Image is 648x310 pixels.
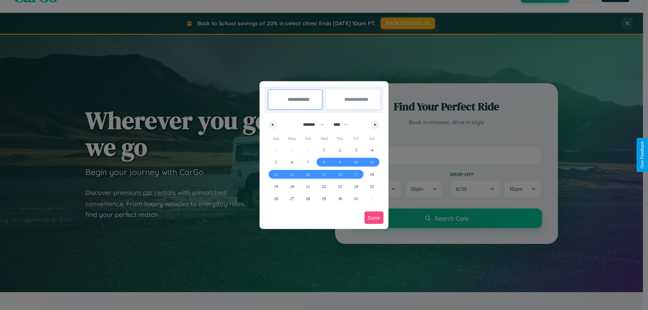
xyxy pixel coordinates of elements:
[306,193,310,205] span: 28
[354,180,358,193] span: 24
[338,168,342,180] span: 16
[316,156,332,168] button: 8
[268,133,284,144] span: Sun
[332,193,348,205] button: 30
[316,133,332,144] span: Wed
[316,180,332,193] button: 22
[348,144,364,156] button: 3
[300,180,316,193] button: 21
[332,133,348,144] span: Thu
[332,180,348,193] button: 23
[306,168,310,180] span: 14
[274,193,278,205] span: 26
[364,180,380,193] button: 25
[274,180,278,193] span: 19
[354,193,358,205] span: 31
[348,180,364,193] button: 24
[290,168,294,180] span: 13
[348,193,364,205] button: 31
[316,168,332,180] button: 15
[284,180,300,193] button: 20
[370,156,374,168] span: 11
[364,144,380,156] button: 4
[300,168,316,180] button: 14
[322,168,326,180] span: 15
[370,180,374,193] span: 25
[284,156,300,168] button: 6
[290,193,294,205] span: 27
[300,156,316,168] button: 7
[275,156,277,168] span: 5
[268,168,284,180] button: 12
[354,168,358,180] span: 17
[291,156,293,168] span: 6
[322,193,326,205] span: 29
[300,193,316,205] button: 28
[348,156,364,168] button: 10
[332,144,348,156] button: 2
[354,156,358,168] span: 10
[370,168,374,180] span: 18
[364,212,383,224] button: Done
[323,156,325,168] span: 8
[339,156,341,168] span: 9
[348,168,364,180] button: 17
[268,180,284,193] button: 19
[338,180,342,193] span: 23
[284,193,300,205] button: 27
[268,156,284,168] button: 5
[316,144,332,156] button: 1
[284,133,300,144] span: Mon
[332,156,348,168] button: 9
[268,193,284,205] button: 26
[364,168,380,180] button: 18
[316,193,332,205] button: 29
[332,168,348,180] button: 16
[371,144,373,156] span: 4
[348,133,364,144] span: Fri
[339,144,341,156] span: 2
[355,144,357,156] span: 3
[300,133,316,144] span: Tue
[307,156,309,168] span: 7
[274,168,278,180] span: 12
[323,144,325,156] span: 1
[640,141,645,169] div: Give Feedback
[338,193,342,205] span: 30
[284,168,300,180] button: 13
[290,180,294,193] span: 20
[364,133,380,144] span: Sat
[322,180,326,193] span: 22
[364,156,380,168] button: 11
[306,180,310,193] span: 21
